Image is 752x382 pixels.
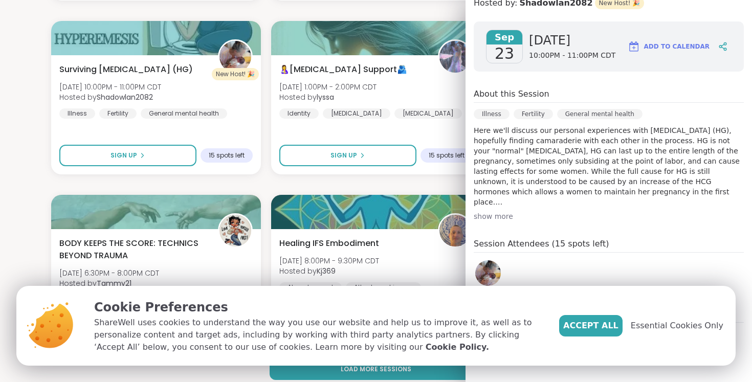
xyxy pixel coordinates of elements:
div: Illness [59,108,95,119]
b: Tammy21 [97,278,131,288]
img: Shadowlan2082 [219,41,251,73]
button: Sign Up [279,145,416,166]
div: Identity [279,108,319,119]
button: Accept All [559,315,623,336]
span: [DATE] 8:00PM - 9:30PM CDT [279,256,379,266]
b: Kj369 [317,266,336,276]
img: Tammy21 [219,215,251,246]
div: Illness [474,109,510,119]
button: Add to Calendar [623,34,714,59]
span: Hosted by [59,278,159,288]
div: General mental health [557,109,643,119]
span: Accept All [563,320,618,332]
a: Shadowlan2082 [474,259,502,287]
div: Attachment issues [346,282,421,293]
span: Surviving [MEDICAL_DATA] (HG) [59,63,193,76]
span: Hosted by [279,92,377,102]
h4: About this Session [474,88,549,100]
span: [DATE] 1:00PM - 2:00PM CDT [279,82,377,92]
img: Kj369 [439,215,471,246]
a: Cookie Policy. [426,341,489,353]
span: Sep [486,30,522,44]
h4: Session Attendees (15 spots left) [474,238,744,253]
p: Here we'll discuss our personal experiences with [MEDICAL_DATA] (HG), hopefully finding camarader... [474,125,744,207]
span: Sign Up [330,151,357,160]
span: [DATE] [529,32,615,49]
span: BODY KEEPS THE SCORE: TECHNICS BEYOND TRAUMA [59,237,207,262]
span: Hosted by [59,92,161,102]
p: Cookie Preferences [94,298,543,317]
b: lyssa [317,92,334,102]
span: [DATE] 10:00PM - 11:00PM CDT [59,82,161,92]
button: Sign Up [59,145,196,166]
span: 23 [495,44,514,63]
span: Sign Up [110,151,137,160]
div: Fertility [99,108,137,119]
div: Abandonment [279,282,342,293]
span: Hosted by [279,266,379,276]
img: lyssa [439,41,471,73]
div: [MEDICAL_DATA] [394,108,462,119]
span: 10:00PM - 11:00PM CDT [529,51,615,61]
img: Shadowlan2082 [475,260,501,286]
p: ShareWell uses cookies to understand the way you use our website and help us to improve it, as we... [94,317,543,353]
div: [MEDICAL_DATA] [323,108,390,119]
div: New Host! 🎉 [212,68,259,80]
b: Shadowlan2082 [97,92,153,102]
span: [DATE] 6:30PM - 8:00PM CDT [59,268,159,278]
div: show more [474,211,744,221]
span: Healing IFS Embodiment [279,237,379,250]
img: ShareWell Logomark [628,40,640,53]
div: General mental health [141,108,227,119]
div: Fertility [514,109,553,119]
span: Load more sessions [341,365,411,374]
span: 15 spots left [429,151,465,160]
span: Essential Cookies Only [631,320,723,332]
button: Load more sessions [270,358,482,380]
span: Add to Calendar [644,42,710,51]
span: 🤱[MEDICAL_DATA] Support🫂 [279,63,407,76]
span: 15 spots left [209,151,245,160]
